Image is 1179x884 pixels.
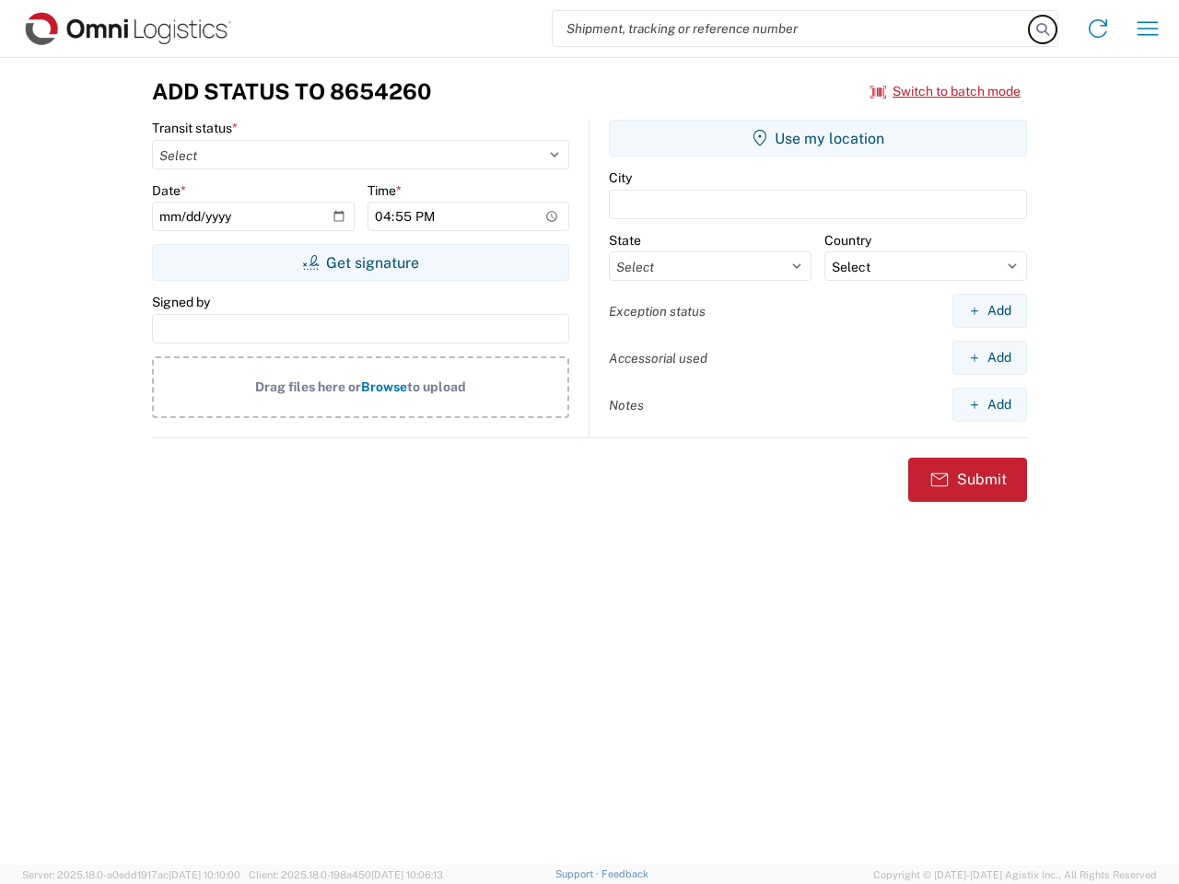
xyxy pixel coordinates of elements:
[908,458,1027,502] button: Submit
[555,868,601,879] a: Support
[152,294,210,310] label: Signed by
[152,244,569,281] button: Get signature
[873,867,1157,883] span: Copyright © [DATE]-[DATE] Agistix Inc., All Rights Reserved
[407,379,466,394] span: to upload
[152,120,238,136] label: Transit status
[361,379,407,394] span: Browse
[601,868,648,879] a: Feedback
[609,397,644,413] label: Notes
[609,169,632,186] label: City
[368,182,402,199] label: Time
[152,78,431,105] h3: Add Status to 8654260
[870,76,1021,107] button: Switch to batch mode
[952,388,1027,422] button: Add
[609,120,1027,157] button: Use my location
[609,303,706,320] label: Exception status
[169,869,240,880] span: [DATE] 10:10:00
[609,232,641,249] label: State
[609,350,707,366] label: Accessorial used
[255,379,361,394] span: Drag files here or
[824,232,871,249] label: Country
[952,341,1027,375] button: Add
[952,294,1027,328] button: Add
[22,869,240,880] span: Server: 2025.18.0-a0edd1917ac
[553,11,1030,46] input: Shipment, tracking or reference number
[152,182,186,199] label: Date
[371,869,443,880] span: [DATE] 10:06:13
[249,869,443,880] span: Client: 2025.18.0-198a450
